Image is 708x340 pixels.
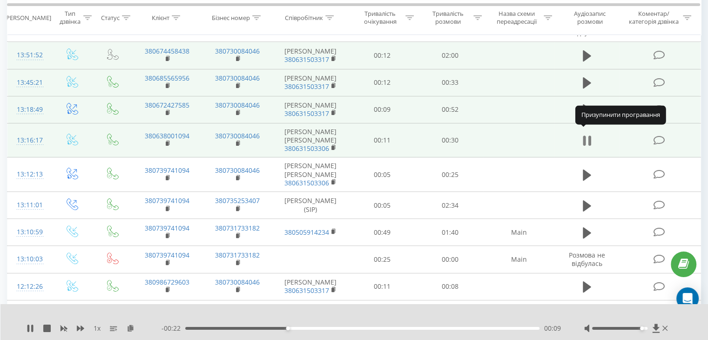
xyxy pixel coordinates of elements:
td: 00:11 [349,273,416,300]
div: 13:10:03 [17,250,41,268]
div: Призупинити програвання [575,106,666,124]
a: 380672427585 [145,101,189,109]
a: 380631503317 [284,286,329,295]
a: 380685565956 [145,74,189,82]
td: [PERSON_NAME] [273,300,349,327]
div: Клієнт [152,14,169,21]
div: Статус [101,14,120,21]
a: 380739741094 [145,166,189,175]
div: 13:45:21 [17,74,41,92]
td: Main [484,246,554,273]
a: 380730084046 [215,131,260,140]
div: 13:10:59 [17,223,41,241]
td: 00:30 [416,123,484,157]
div: Тип дзвінка [59,10,81,26]
a: 380631503306 [284,178,329,187]
a: 380638001094 [145,131,189,140]
td: 00:33 [416,69,484,96]
a: 380739741094 [145,224,189,232]
a: 380730084046 [215,47,260,55]
td: 01:03 [416,300,484,327]
div: Тривалість очікування [357,10,404,26]
a: 380631503317 [284,28,329,37]
span: 00:09 [544,324,561,333]
td: 00:07 [349,300,416,327]
td: [PERSON_NAME] [273,69,349,96]
td: Main [484,219,554,246]
div: Коментар/категорія дзвінка [626,10,681,26]
td: 02:34 [416,192,484,219]
div: Співробітник [285,14,323,21]
a: 380631503317 [284,55,329,64]
td: [PERSON_NAME] [273,273,349,300]
td: 00:12 [349,42,416,69]
a: 380739741094 [145,196,189,205]
span: Розмова не відбулась [569,251,605,268]
td: 00:12 [349,69,416,96]
a: 380631503306 [284,144,329,153]
td: [PERSON_NAME] [273,42,349,69]
div: 13:12:13 [17,165,41,184]
td: 00:25 [349,246,416,273]
span: 1 x [94,324,101,333]
a: 380730084046 [215,101,260,109]
td: [PERSON_NAME] [PERSON_NAME] [273,123,349,157]
td: 00:25 [416,157,484,192]
a: 380631503317 [284,109,329,118]
td: [PERSON_NAME] [273,96,349,123]
div: Бізнес номер [212,14,250,21]
a: 380505914234 [284,228,329,237]
td: 00:05 [349,157,416,192]
td: [PERSON_NAME] [PERSON_NAME] [273,157,349,192]
span: - 00:22 [162,324,185,333]
div: Open Intercom Messenger [676,287,699,310]
td: 00:49 [349,219,416,246]
div: Назва схеми переадресації [492,10,541,26]
div: Accessibility label [286,326,290,330]
a: 380730084046 [215,166,260,175]
a: 380730084046 [215,278,260,286]
a: 380735253407 [215,196,260,205]
a: 380631503317 [284,82,329,91]
td: 00:05 [349,192,416,219]
a: 380986729603 [145,278,189,286]
a: 380739741094 [145,251,189,259]
td: [PERSON_NAME] (SIP) [273,192,349,219]
div: 13:16:17 [17,131,41,150]
a: 380730084046 [215,74,260,82]
div: 13:18:49 [17,101,41,119]
div: 13:51:52 [17,46,41,64]
div: Accessibility label [640,326,644,330]
a: 380731733182 [215,251,260,259]
td: 00:52 [416,96,484,123]
div: 12:12:26 [17,278,41,296]
td: 02:00 [416,42,484,69]
td: 01:40 [416,219,484,246]
div: Тривалість розмови [425,10,471,26]
a: 380731733182 [215,224,260,232]
div: 13:11:01 [17,196,41,214]
div: Аудіозапис розмови [563,10,617,26]
span: Розмова не відбулась [569,20,605,37]
a: 380674458438 [145,47,189,55]
td: 00:00 [416,246,484,273]
div: [PERSON_NAME] [4,14,51,21]
td: 00:09 [349,96,416,123]
td: 00:11 [349,123,416,157]
td: 00:08 [416,273,484,300]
